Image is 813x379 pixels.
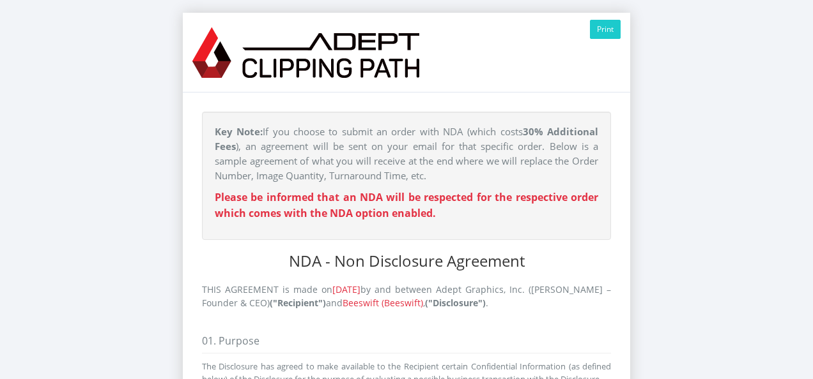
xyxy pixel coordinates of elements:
span: Beeswift (Beeswift) [343,297,423,309]
h4: 01. Purpose [202,336,611,353]
h1: NDA - Non Disclosure Agreement [202,253,611,269]
button: Print [590,20,621,39]
p: Please be informed that an NDA will be respected for the respective order which comes with the ND... [215,189,598,221]
p: THIS AGREEMENT is made on by and between Adept Graphics, Inc. ([PERSON_NAME] – Founder & CEO) and... [202,283,611,310]
strong: ("Recipient") [270,297,326,309]
strong: Key Note: [215,125,263,138]
img: logo-print.png [192,19,419,85]
p: If you choose to submit an order with NDA (which costs ), an agreement will be sent on your email... [215,124,598,183]
strong: ("Disclosure") [425,297,486,309]
span: [DATE] [332,283,360,295]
